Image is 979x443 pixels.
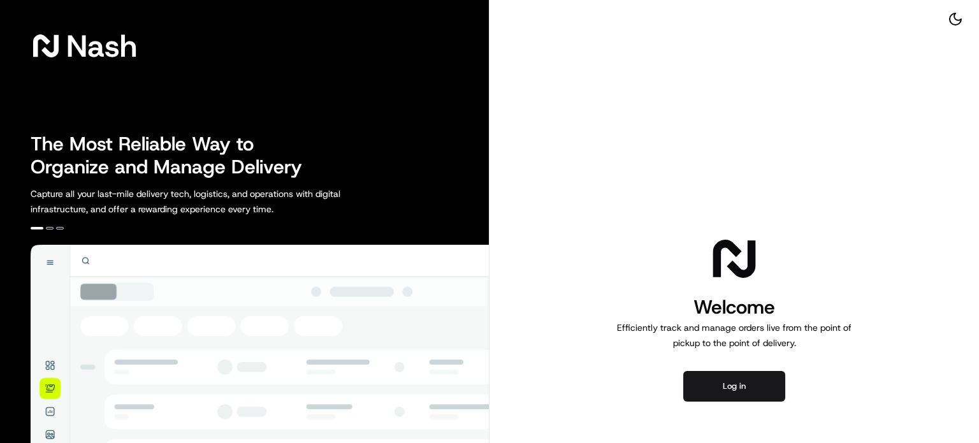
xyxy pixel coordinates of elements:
[31,186,398,217] p: Capture all your last-mile delivery tech, logistics, and operations with digital infrastructure, ...
[66,33,137,59] span: Nash
[612,320,857,351] p: Efficiently track and manage orders live from the point of pickup to the point of delivery.
[612,294,857,320] h1: Welcome
[683,371,785,402] button: Log in
[31,133,316,178] h2: The Most Reliable Way to Organize and Manage Delivery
